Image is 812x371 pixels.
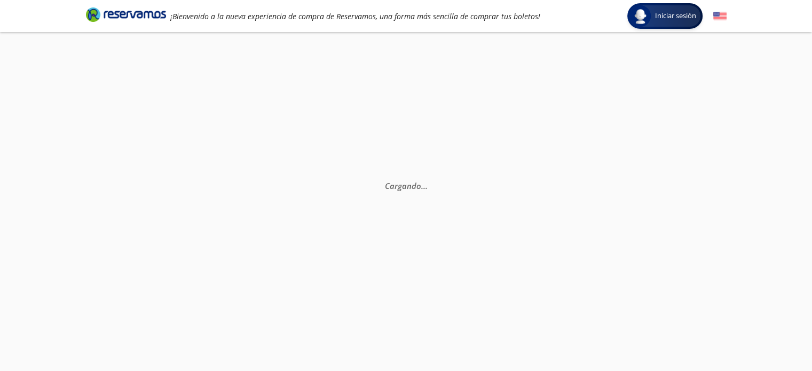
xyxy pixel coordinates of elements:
[86,6,166,26] a: Brand Logo
[86,6,166,22] i: Brand Logo
[421,180,423,191] span: .
[170,11,540,21] em: ¡Bienvenido a la nueva experiencia de compra de Reservamos, una forma más sencilla de comprar tus...
[423,180,425,191] span: .
[425,180,427,191] span: .
[651,11,700,21] span: Iniciar sesión
[384,180,427,191] em: Cargando
[713,10,727,23] button: English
